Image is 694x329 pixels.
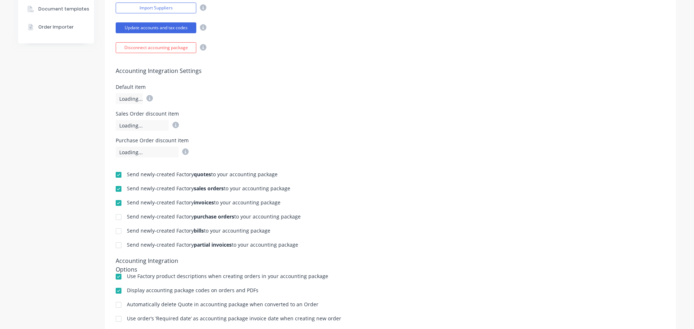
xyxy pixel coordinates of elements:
[38,24,74,30] div: Order Importer
[116,120,169,131] div: Loading...
[194,227,204,234] b: bills
[127,242,298,247] div: Send newly-created Factory to your accounting package
[194,213,234,220] b: purchase orders
[116,3,196,13] button: Import Suppliers
[116,147,179,157] div: Loading...
[18,18,94,36] button: Order Importer
[116,256,201,267] div: Accounting Integration Options
[127,200,280,205] div: Send newly-created Factory to your accounting package
[116,138,189,143] div: Purchase Order discount item
[194,199,214,206] b: invoices
[127,274,328,279] div: Use Factory product descriptions when creating orders in your accounting package
[127,228,270,233] div: Send newly-created Factory to your accounting package
[116,42,196,53] button: Disconnect accounting package
[38,6,89,12] div: Document templates
[127,302,318,307] div: Automatically delete Quote in accounting package when converted to an Order
[127,172,278,177] div: Send newly-created Factory to your accounting package
[116,111,179,116] div: Sales Order discount item
[127,288,258,293] div: Display accounting package codes on orders and PDFs
[127,316,341,321] div: Use order’s ‘Required date’ as accounting package invoice date when creating new order
[116,85,153,90] div: Default item
[127,214,301,219] div: Send newly-created Factory to your accounting package
[194,171,211,178] b: quotes
[116,68,665,74] h5: Accounting Integration Settings
[116,93,143,104] div: Loading...
[116,22,196,33] button: Update accounts and tax codes
[194,241,232,248] b: partial invoices
[194,185,224,192] b: sales orders
[127,186,290,191] div: Send newly-created Factory to your accounting package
